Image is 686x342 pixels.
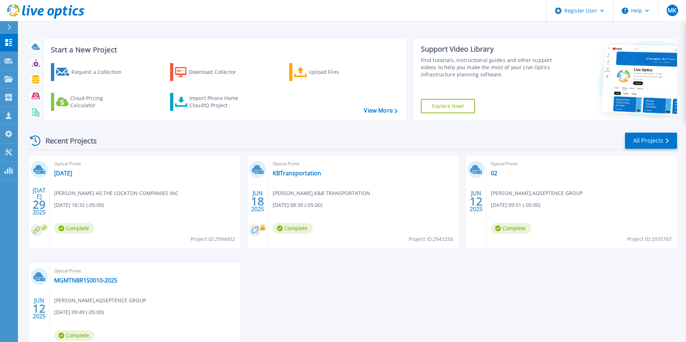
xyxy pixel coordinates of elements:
[421,44,555,54] div: Support Video Library
[54,223,94,234] span: Complete
[469,188,483,214] div: JUN 2025
[491,201,540,209] span: [DATE] 09:51 (-05:00)
[309,65,366,79] div: Upload Files
[51,63,131,81] a: Request a Collection
[71,65,129,79] div: Request a Collection
[470,198,483,204] span: 12
[273,201,322,209] span: [DATE] 08:30 (-05:00)
[54,308,104,316] span: [DATE] 09:49 (-05:00)
[491,160,673,168] span: Optical Prime
[421,99,475,113] a: Explore Now!
[28,132,107,149] div: Recent Projects
[51,93,131,111] a: Cloud Pricing Calculator
[364,107,397,114] a: View More
[54,277,117,284] a: MGMTNBR1S0010-2025
[70,95,128,109] div: Cloud Pricing Calculator
[668,8,676,13] span: MK
[491,189,583,197] span: [PERSON_NAME] , AQSEPTENCE GROUP
[191,235,235,243] span: Project ID: 2994902
[627,235,672,243] span: Project ID: 2935767
[54,296,146,304] span: [PERSON_NAME] , AQSEPTENCE GROUP
[625,133,677,149] a: All Projects
[33,305,46,312] span: 12
[33,201,46,208] span: 29
[54,189,178,197] span: [PERSON_NAME] All , THE LOCKTON COMPANIES INC
[170,63,250,81] a: Download Collector
[491,170,497,177] a: 02
[491,223,531,234] span: Complete
[273,223,313,234] span: Complete
[273,189,370,197] span: [PERSON_NAME] , K&B TRANSPORTATION
[54,201,104,209] span: [DATE] 16:32 (-05:00)
[189,95,245,109] div: Import Phone Home CloudIQ Project
[421,57,555,78] div: Find tutorials, instructional guides and other support videos to help you make the most of your L...
[251,198,264,204] span: 18
[289,63,369,81] a: Upload Files
[54,160,236,168] span: Optical Prime
[51,46,397,54] h3: Start a New Project
[409,235,453,243] span: Project ID: 2943256
[273,170,321,177] a: KBTransportation
[54,330,94,341] span: Complete
[273,160,455,168] span: Optical Prime
[32,295,46,322] div: JUN 2025
[54,170,72,177] a: [DATE]
[189,65,246,79] div: Download Collector
[54,267,236,275] span: Optical Prime
[32,188,46,214] div: [DATE] 2025
[251,188,264,214] div: JUN 2025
